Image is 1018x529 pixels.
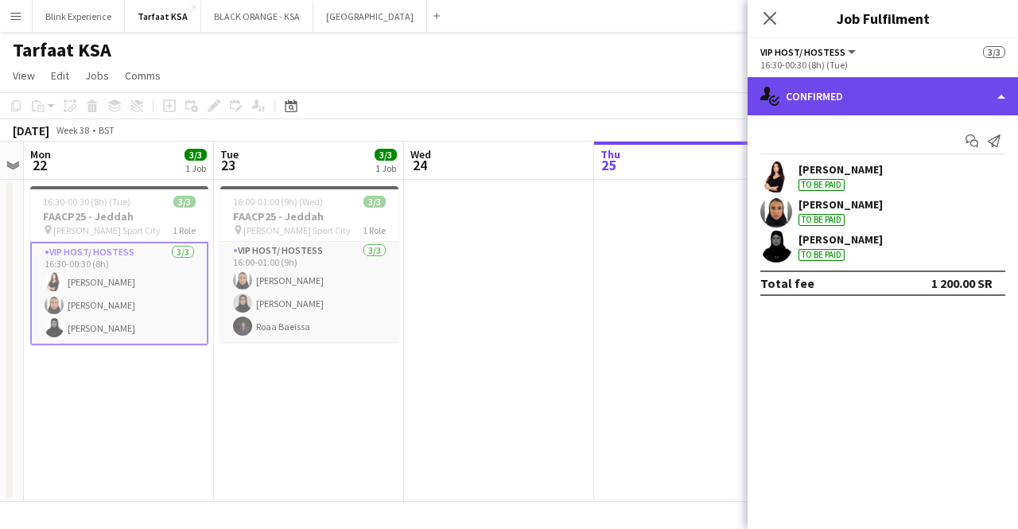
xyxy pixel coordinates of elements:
h3: FAACP25 - Jeddah [30,209,208,224]
span: View [13,68,35,83]
a: Comms [119,65,167,86]
span: 25 [598,156,620,174]
div: [DATE] [13,123,49,138]
div: BST [99,124,115,136]
span: Thu [600,147,620,161]
span: Week 38 [52,124,92,136]
h1: Tarfaat KSA [13,38,111,62]
span: 1 Role [173,224,196,236]
div: [PERSON_NAME] [798,197,883,212]
span: 16:00-01:00 (9h) (Wed) [233,196,323,208]
span: 3/3 [185,149,207,161]
span: Comms [125,68,161,83]
button: BLACK ORANGE - KSA [201,1,313,32]
h3: Job Fulfilment [748,8,1018,29]
div: [PERSON_NAME] [798,232,883,247]
app-card-role: VIP Host/ Hostess3/316:00-01:00 (9h)[PERSON_NAME][PERSON_NAME]Roaa Baeissa [220,242,398,342]
div: To be paid [798,179,845,191]
button: Blink Experience [33,1,125,32]
span: Mon [30,147,51,161]
span: VIP Host/ Hostess [760,46,845,58]
span: 3/3 [375,149,397,161]
a: View [6,65,41,86]
div: [PERSON_NAME] [798,162,883,177]
span: 3/3 [363,196,386,208]
button: Tarfaat KSA [125,1,201,32]
h3: FAACP25 - Jeddah [220,209,398,224]
button: VIP Host/ Hostess [760,46,858,58]
div: 16:30-00:30 (8h) (Tue) [760,59,1005,71]
span: 3/3 [173,196,196,208]
span: Tue [220,147,239,161]
span: 22 [28,156,51,174]
app-card-role: VIP Host/ Hostess3/316:30-00:30 (8h)[PERSON_NAME][PERSON_NAME][PERSON_NAME] [30,242,208,345]
span: Edit [51,68,69,83]
button: [GEOGRAPHIC_DATA] [313,1,427,32]
div: 1 Job [185,162,206,174]
span: 3/3 [983,46,1005,58]
div: To be paid [798,214,845,226]
span: 24 [408,156,431,174]
span: Jobs [85,68,109,83]
app-job-card: 16:30-00:30 (8h) (Tue)3/3FAACP25 - Jeddah [PERSON_NAME] Sport City1 RoleVIP Host/ Hostess3/316:30... [30,186,208,345]
span: Wed [410,147,431,161]
span: [PERSON_NAME] Sport City [243,224,351,236]
span: [PERSON_NAME] Sport City [53,224,161,236]
a: Jobs [79,65,115,86]
div: Total fee [760,275,814,291]
app-job-card: 16:00-01:00 (9h) (Wed)3/3FAACP25 - Jeddah [PERSON_NAME] Sport City1 RoleVIP Host/ Hostess3/316:00... [220,186,398,342]
span: 23 [218,156,239,174]
div: 1 Job [375,162,396,174]
div: 1 200.00 SR [931,275,993,291]
div: To be paid [798,249,845,261]
span: 16:30-00:30 (8h) (Tue) [43,196,130,208]
span: 1 Role [363,224,386,236]
div: Confirmed [748,77,1018,115]
a: Edit [45,65,76,86]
